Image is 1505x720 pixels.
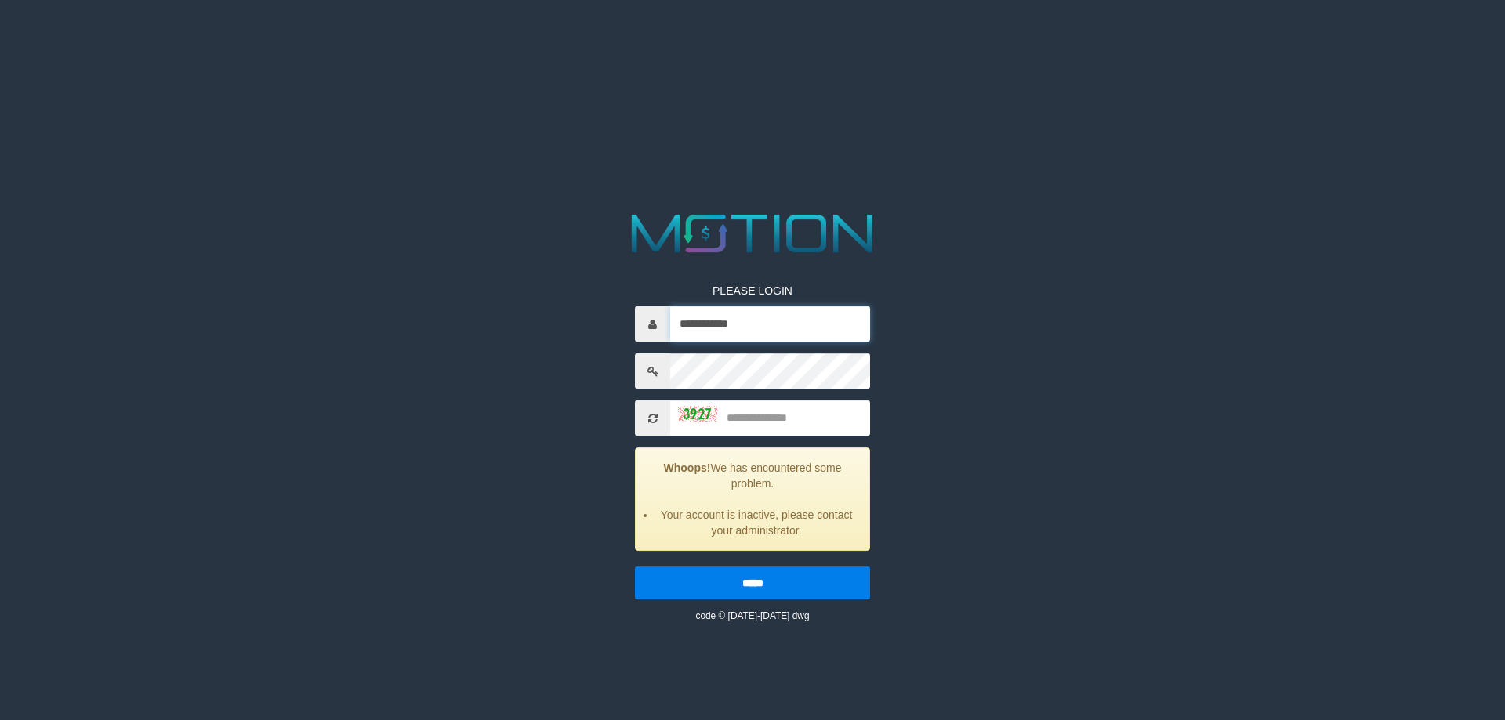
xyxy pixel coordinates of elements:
[635,283,870,298] p: PLEASE LOGIN
[695,610,809,621] small: code © [DATE]-[DATE] dwg
[621,208,884,259] img: MOTION_logo.png
[655,507,858,538] li: Your account is inactive, please contact your administrator.
[678,406,717,422] img: captcha
[635,447,870,551] div: We has encountered some problem.
[664,461,711,474] strong: Whoops!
